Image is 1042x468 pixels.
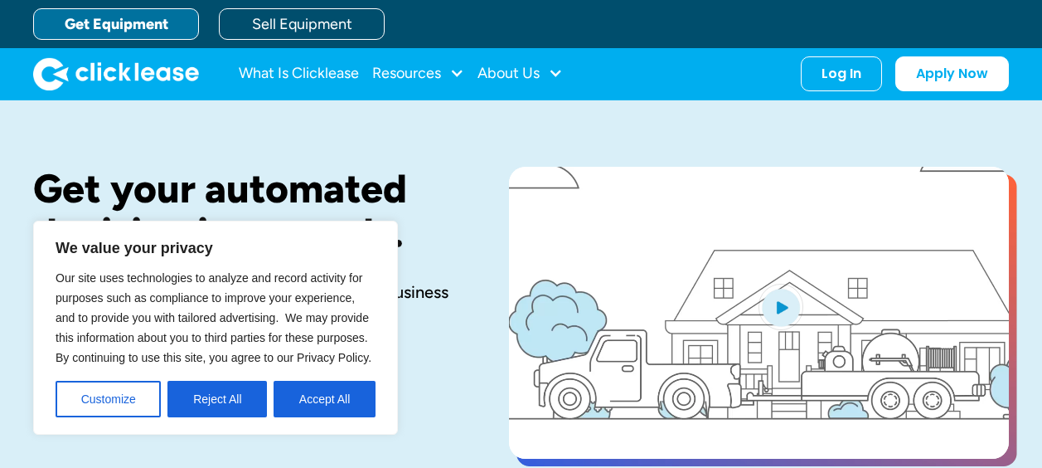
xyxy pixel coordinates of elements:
[274,381,376,417] button: Accept All
[477,57,563,90] div: About Us
[56,381,161,417] button: Customize
[895,56,1009,91] a: Apply Now
[33,8,199,40] a: Get Equipment
[219,8,385,40] a: Sell Equipment
[33,57,199,90] a: home
[33,57,199,90] img: Clicklease logo
[33,167,456,255] h1: Get your automated decision in seconds.
[33,221,398,435] div: We value your privacy
[372,57,464,90] div: Resources
[509,167,1009,459] a: open lightbox
[56,238,376,258] p: We value your privacy
[758,284,803,330] img: Blue play button logo on a light blue circular background
[167,381,267,417] button: Reject All
[56,271,371,364] span: Our site uses technologies to analyze and record activity for purposes such as compliance to impr...
[821,66,861,82] div: Log In
[239,57,359,90] a: What Is Clicklease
